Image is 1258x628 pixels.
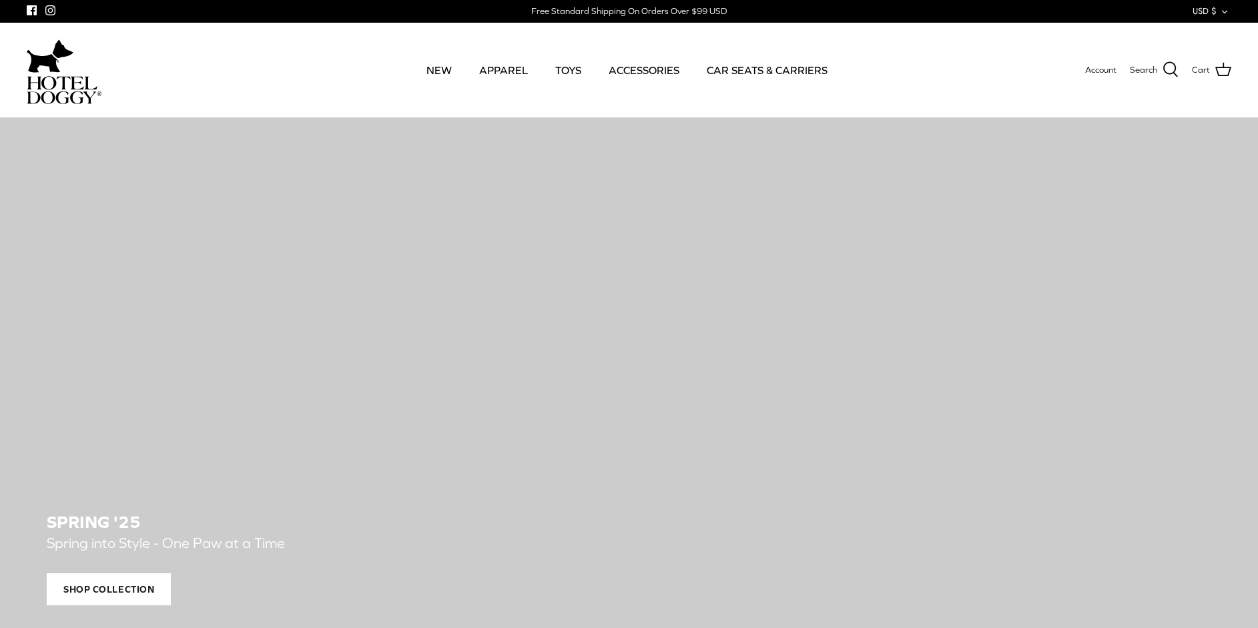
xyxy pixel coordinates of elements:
[27,76,101,104] img: hoteldoggycom
[27,36,73,76] img: dog-icon.svg
[47,532,654,555] p: Spring into Style - One Paw at a Time
[1130,61,1179,79] a: Search
[45,5,55,15] a: Instagram
[1085,65,1117,75] span: Account
[27,36,101,104] a: hoteldoggycom
[198,47,1056,93] div: Primary navigation
[1085,63,1117,77] a: Account
[695,47,840,93] a: CAR SEATS & CARRIERS
[597,47,691,93] a: ACCESSORIES
[531,5,727,17] div: Free Standard Shipping On Orders Over $99 USD
[47,513,1211,532] h2: SPRING '25
[543,47,593,93] a: TOYS
[1192,63,1210,77] span: Cart
[467,47,540,93] a: APPAREL
[1130,63,1157,77] span: Search
[47,573,171,605] span: Shop Collection
[531,1,727,21] a: Free Standard Shipping On Orders Over $99 USD
[27,5,37,15] a: Facebook
[414,47,464,93] a: NEW
[1192,61,1231,79] a: Cart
